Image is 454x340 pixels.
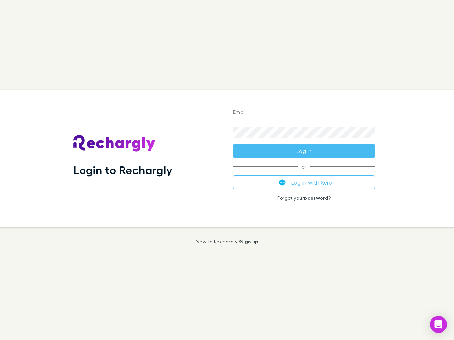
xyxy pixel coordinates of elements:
img: Rechargly's Logo [73,135,156,152]
a: password [304,195,328,201]
a: Sign up [240,238,258,244]
button: Log in [233,144,375,158]
h1: Login to Rechargly [73,163,172,177]
p: New to Rechargly? [196,239,259,244]
button: Log in with Xero [233,175,375,189]
img: Xero's logo [279,179,286,186]
p: Forgot your ? [233,195,375,201]
div: Open Intercom Messenger [430,316,447,333]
